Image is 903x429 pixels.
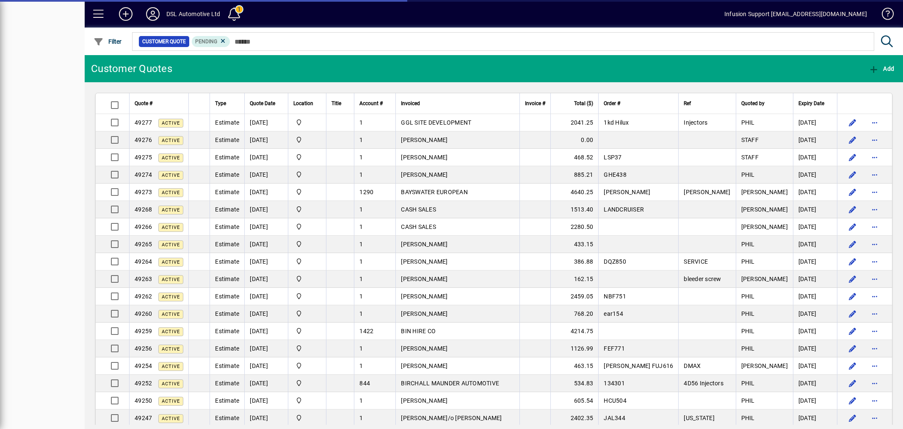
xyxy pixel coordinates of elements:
[741,154,759,161] span: STAFF
[192,36,230,47] mat-chip: Pending Status: Pending
[793,253,837,270] td: [DATE]
[162,138,180,143] span: Active
[215,362,239,369] span: Estimate
[139,6,166,22] button: Profile
[401,154,447,161] span: [PERSON_NAME]
[359,171,363,178] span: 1
[793,357,837,375] td: [DATE]
[215,328,239,334] span: Estimate
[741,223,788,230] span: [PERSON_NAME]
[215,206,239,213] span: Estimate
[868,290,881,303] button: More options
[724,7,867,21] div: Infusion Support [EMAIL_ADDRESS][DOMAIN_NAME]
[94,38,122,45] span: Filter
[868,220,881,234] button: More options
[550,131,599,149] td: 0.00
[868,359,881,373] button: More options
[741,293,755,300] span: PHIL
[684,362,701,369] span: DMAX
[868,185,881,199] button: More options
[550,270,599,288] td: 162.15
[684,415,715,421] span: [US_STATE]
[846,203,859,216] button: Edit
[244,270,288,288] td: [DATE]
[604,415,625,421] span: JAL344
[846,168,859,181] button: Edit
[550,340,599,357] td: 1126.99
[741,362,788,369] span: [PERSON_NAME]
[741,310,755,317] span: PHIL
[793,340,837,357] td: [DATE]
[741,345,755,352] span: PHIL
[846,255,859,268] button: Edit
[793,114,837,131] td: [DATE]
[846,342,859,355] button: Edit
[868,272,881,286] button: More options
[135,276,152,282] span: 49263
[244,236,288,253] td: [DATE]
[135,258,152,265] span: 49264
[162,294,180,300] span: Active
[244,253,288,270] td: [DATE]
[135,189,152,195] span: 49273
[215,223,239,230] span: Estimate
[331,99,349,108] div: Title
[875,2,892,29] a: Knowledge Base
[793,323,837,340] td: [DATE]
[741,99,765,108] span: Quoted by
[550,409,599,427] td: 2402.35
[359,293,363,300] span: 1
[846,185,859,199] button: Edit
[868,133,881,147] button: More options
[331,99,341,108] span: Title
[550,114,599,131] td: 2041.25
[550,357,599,375] td: 463.15
[293,240,321,249] span: Central
[846,359,859,373] button: Edit
[401,241,447,248] span: [PERSON_NAME]
[868,255,881,268] button: More options
[793,270,837,288] td: [DATE]
[215,345,239,352] span: Estimate
[793,288,837,305] td: [DATE]
[604,258,626,265] span: DQZ850
[401,258,447,265] span: [PERSON_NAME]
[359,241,363,248] span: 1
[215,171,239,178] span: Estimate
[293,170,321,179] span: Central
[166,7,220,21] div: DSL Automotive Ltd
[293,274,321,284] span: Central
[604,293,626,300] span: NBF751
[293,205,321,214] span: Central
[869,65,894,72] span: Add
[684,380,724,387] span: 4D56 Injectors
[846,324,859,338] button: Edit
[741,206,788,213] span: [PERSON_NAME]
[550,236,599,253] td: 433.15
[293,135,321,145] span: Central
[215,258,239,265] span: Estimate
[215,415,239,421] span: Estimate
[401,328,436,334] span: BIN HIRE CO
[846,220,859,234] button: Edit
[162,329,180,334] span: Active
[550,218,599,236] td: 2280.50
[112,6,139,22] button: Add
[135,380,152,387] span: 49252
[868,203,881,216] button: More options
[401,171,447,178] span: [PERSON_NAME]
[401,310,447,317] span: [PERSON_NAME]
[244,375,288,392] td: [DATE]
[215,99,226,108] span: Type
[293,344,321,353] span: Central
[604,345,625,352] span: FEF771
[604,397,627,404] span: HCU504
[135,154,152,161] span: 49275
[162,312,180,317] span: Active
[359,276,363,282] span: 1
[550,201,599,218] td: 1513.40
[868,168,881,181] button: More options
[162,259,180,265] span: Active
[293,309,321,318] span: Central
[359,136,363,143] span: 1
